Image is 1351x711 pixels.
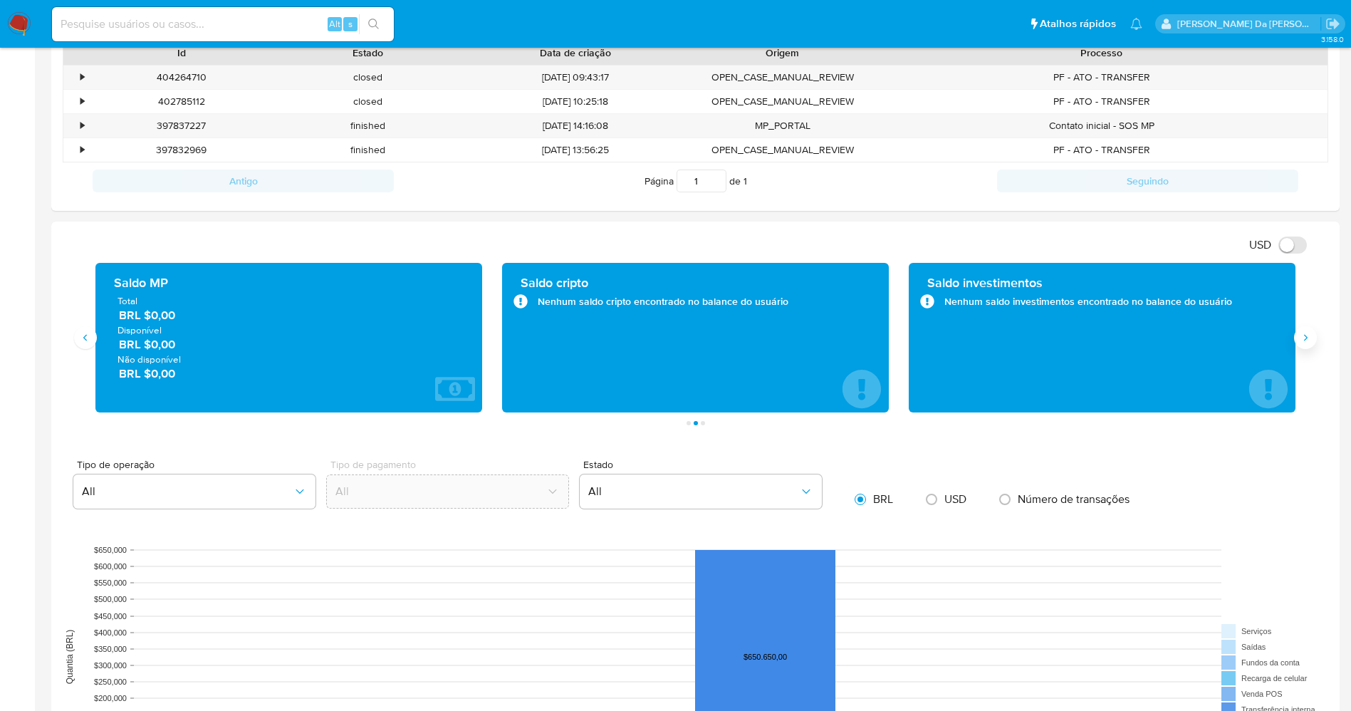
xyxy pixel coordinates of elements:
div: Estado [285,46,452,60]
div: [DATE] 10:25:18 [461,90,689,113]
div: • [80,143,84,157]
button: Antigo [93,170,394,192]
div: finished [275,114,461,137]
span: s [348,17,353,31]
span: Atalhos rápidos [1040,16,1116,31]
div: 397837227 [88,114,275,137]
div: MP_PORTAL [689,114,876,137]
div: 404264710 [88,66,275,89]
div: [DATE] 13:56:25 [461,138,689,162]
span: Página de [645,170,747,192]
div: • [80,119,84,133]
div: Processo [886,46,1318,60]
div: • [80,71,84,84]
div: finished [275,138,461,162]
div: OPEN_CASE_MANUAL_REVIEW [689,90,876,113]
div: Data de criação [471,46,679,60]
div: closed [275,66,461,89]
a: Notificações [1130,18,1142,30]
div: Origem [699,46,866,60]
span: 1 [744,174,747,188]
div: PF - ATO - TRANSFER [876,138,1327,162]
span: 3.158.0 [1321,33,1344,45]
div: PF - ATO - TRANSFER [876,90,1327,113]
div: PF - ATO - TRANSFER [876,66,1327,89]
div: 397832969 [88,138,275,162]
div: [DATE] 09:43:17 [461,66,689,89]
button: Seguindo [997,170,1298,192]
p: patricia.varelo@mercadopago.com.br [1177,17,1321,31]
div: Id [98,46,265,60]
a: Sair [1325,16,1340,31]
div: Contato inicial - SOS MP [876,114,1327,137]
button: search-icon [359,14,388,34]
div: OPEN_CASE_MANUAL_REVIEW [689,138,876,162]
div: OPEN_CASE_MANUAL_REVIEW [689,66,876,89]
input: Pesquise usuários ou casos... [52,15,394,33]
span: Alt [329,17,340,31]
div: • [80,95,84,108]
div: [DATE] 14:16:08 [461,114,689,137]
div: 402785112 [88,90,275,113]
div: closed [275,90,461,113]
